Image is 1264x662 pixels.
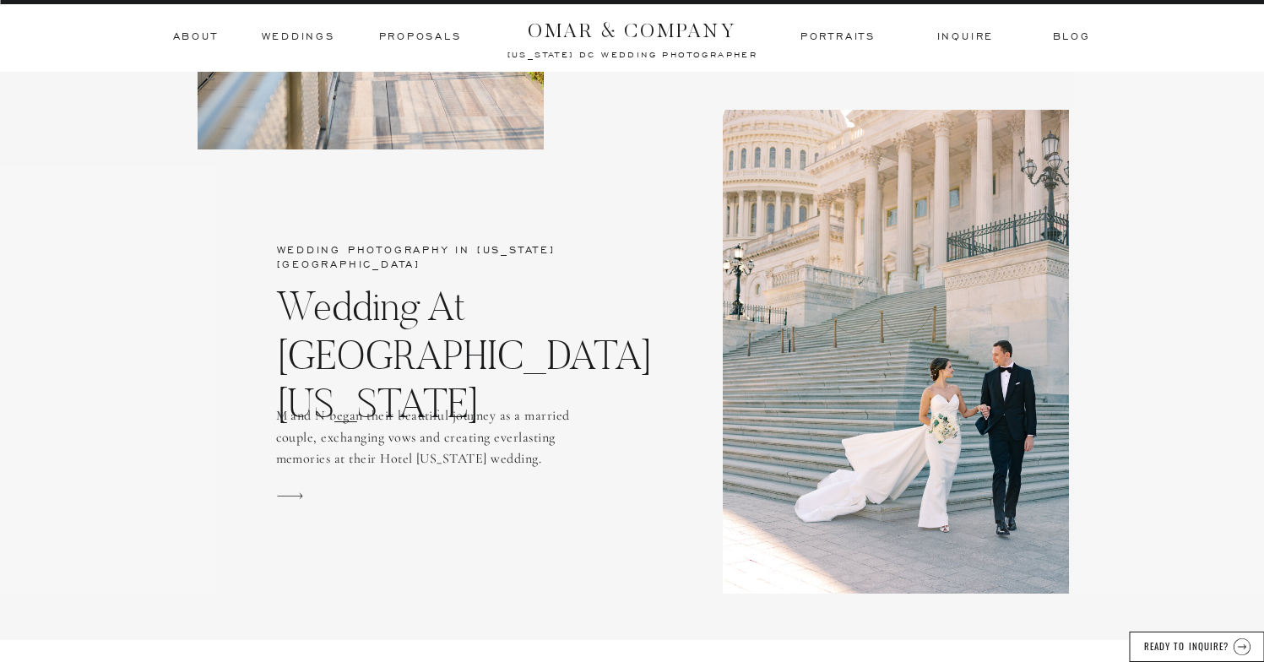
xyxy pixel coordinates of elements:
[379,30,462,45] a: Proposals
[276,405,594,467] a: M and N began their beautiful journey as a married couple, exchanging vows and creating everlasti...
[799,30,878,45] a: Portraits
[262,30,335,45] a: Weddings
[1142,638,1231,651] a: READY TO INQUIRE?
[1053,30,1088,45] a: BLOG
[173,30,217,45] a: ABOUT
[276,282,556,367] a: Wedding at [GEOGRAPHIC_DATA][US_STATE]
[277,243,621,263] a: WEDDING PHOTOGRAPHY IN [US_STATE][GEOGRAPHIC_DATA]
[937,30,995,45] a: inquire
[496,14,768,37] a: OMAR & COMPANY
[462,49,804,57] a: [US_STATE] dc wedding photographer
